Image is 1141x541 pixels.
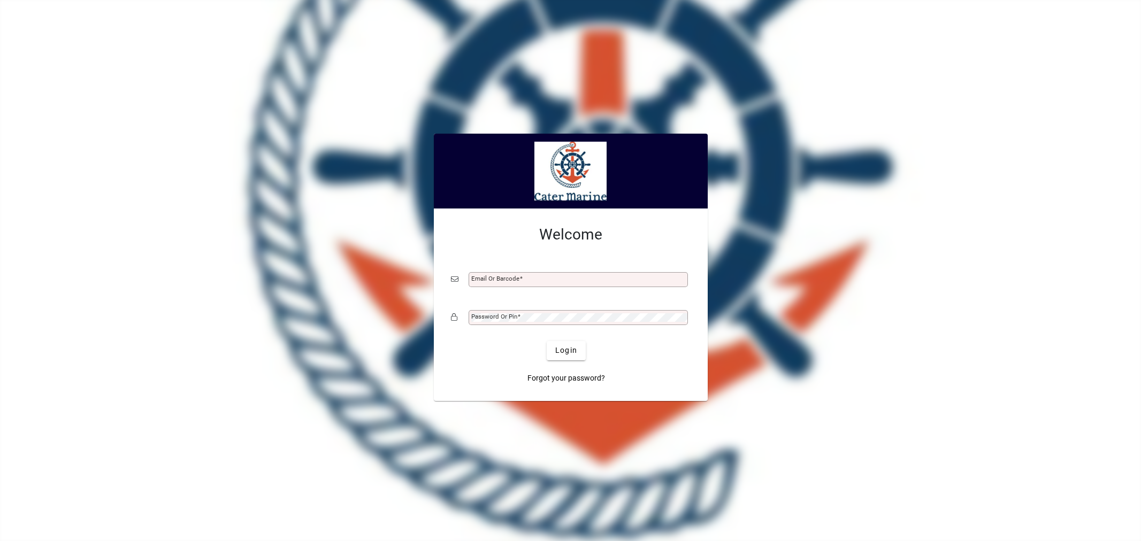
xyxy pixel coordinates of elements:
[527,373,605,384] span: Forgot your password?
[451,226,691,244] h2: Welcome
[547,341,586,360] button: Login
[471,313,517,320] mat-label: Password or Pin
[523,369,609,388] a: Forgot your password?
[555,345,577,356] span: Login
[471,275,519,282] mat-label: Email or Barcode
